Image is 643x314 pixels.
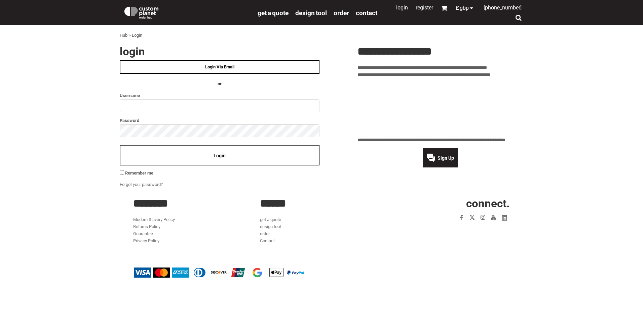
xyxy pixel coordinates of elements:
[260,217,281,222] a: get a quote
[211,268,227,278] img: Discover
[260,238,275,243] a: Contact
[191,268,208,278] img: Diners Club
[356,9,377,17] span: Contact
[334,9,349,17] span: order
[356,9,377,17] a: Contact
[133,217,175,222] a: Modern Slavery Policy
[260,231,270,236] a: order
[120,92,319,99] label: Username
[249,268,266,278] img: Google Pay
[153,268,170,278] img: Mastercard
[258,9,289,17] a: get a quote
[230,268,247,278] img: China UnionPay
[456,5,460,11] span: £
[438,155,454,161] span: Sign Up
[396,4,408,11] a: Login
[120,33,127,38] a: Hub
[460,5,469,11] span: GBP
[123,5,160,19] img: Custom Planet
[484,4,522,11] span: [PHONE_NUMBER]
[120,182,163,187] a: Forgot your password?
[260,224,281,229] a: design tool
[125,170,153,176] span: Remember me
[120,60,319,74] a: Login Via Email
[133,231,153,236] a: Guarantee
[416,4,433,11] a: Register
[417,227,510,235] iframe: Customer reviews powered by Trustpilot
[205,64,234,69] span: Login Via Email
[214,153,226,158] span: Login
[133,224,160,229] a: Returns Policy
[133,238,159,243] a: Privacy Policy
[120,170,124,175] input: Remember me
[334,9,349,17] a: order
[172,268,189,278] img: American Express
[120,81,319,88] h4: OR
[357,82,523,133] iframe: Customer reviews powered by Trustpilot
[132,32,142,39] div: Login
[287,271,304,275] img: PayPal
[295,9,327,17] span: design tool
[120,2,254,22] a: Custom Planet
[128,32,131,39] div: >
[134,268,151,278] img: Visa
[258,9,289,17] span: get a quote
[120,46,319,57] h2: Login
[387,198,510,209] h2: CONNECT.
[295,9,327,17] a: design tool
[268,268,285,278] img: Apple Pay
[120,117,319,124] label: Password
